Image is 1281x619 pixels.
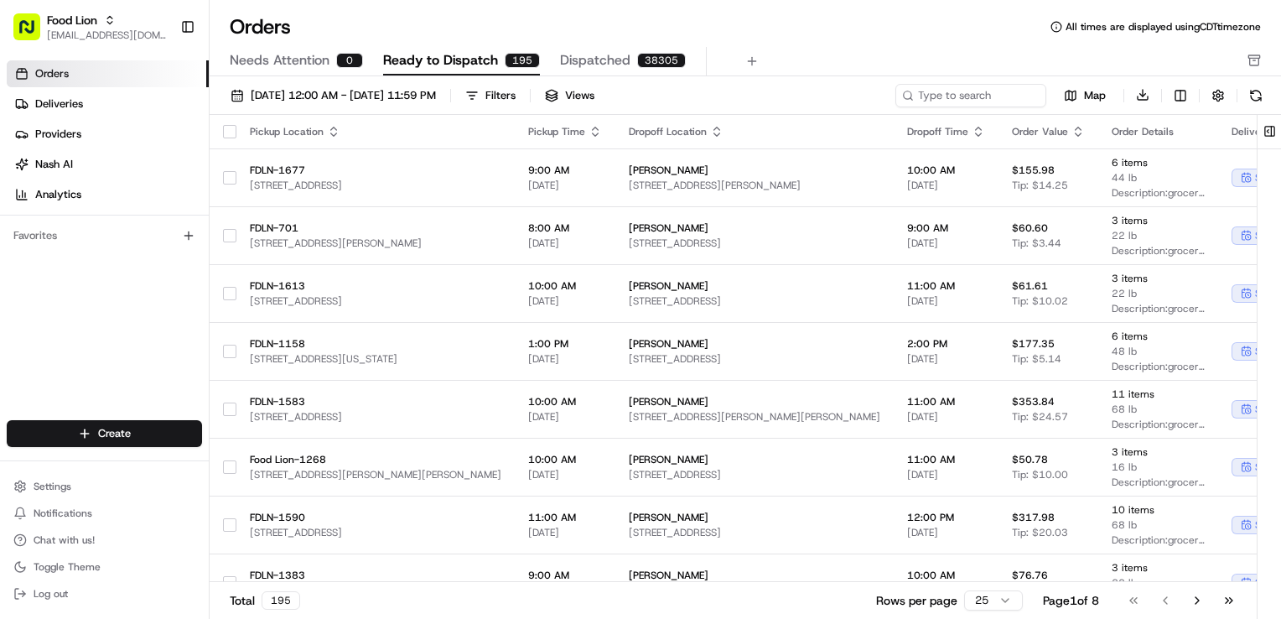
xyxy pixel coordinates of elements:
[1112,244,1205,257] span: Description: grocery bags
[629,164,880,177] span: [PERSON_NAME]
[250,125,501,138] div: Pickup Location
[528,410,602,424] span: [DATE]
[7,555,202,579] button: Toggle Theme
[1112,229,1205,242] span: 22 lb
[1112,330,1205,343] span: 6 items
[907,526,985,539] span: [DATE]
[528,569,602,582] span: 9:00 AM
[528,221,602,235] span: 8:00 AM
[1112,518,1205,532] span: 68 lb
[250,237,501,250] span: [STREET_ADDRESS][PERSON_NAME]
[1112,503,1205,517] span: 10 items
[1112,561,1205,575] span: 3 items
[907,337,985,351] span: 2:00 PM
[250,279,501,293] span: FDLN-1613
[7,420,202,447] button: Create
[34,507,92,520] span: Notifications
[250,410,501,424] span: [STREET_ADDRESS]
[907,237,985,250] span: [DATE]
[250,569,501,582] span: FDLN-1383
[1112,272,1205,285] span: 3 items
[7,528,202,552] button: Chat with us!
[629,237,880,250] span: [STREET_ADDRESS]
[1112,171,1205,185] span: 44 lb
[458,84,523,107] button: Filters
[1112,125,1205,138] div: Order Details
[528,526,602,539] span: [DATE]
[895,84,1046,107] input: Type to search
[34,560,101,574] span: Toggle Theme
[1012,179,1068,192] span: Tip: $14.25
[1012,352,1061,366] span: Tip: $5.14
[250,453,501,466] span: Food Lion-1268
[1112,533,1205,547] span: Description: grocery bags
[629,410,880,424] span: [STREET_ADDRESS][PERSON_NAME][PERSON_NAME]
[7,7,174,47] button: Food Lion[EMAIL_ADDRESS][DOMAIN_NAME]
[907,352,985,366] span: [DATE]
[1012,511,1055,524] span: $317.98
[35,96,83,112] span: Deliveries
[629,279,880,293] span: [PERSON_NAME]
[1012,526,1068,539] span: Tip: $20.03
[1043,592,1099,609] div: Page 1 of 8
[629,395,880,408] span: [PERSON_NAME]
[907,221,985,235] span: 9:00 AM
[230,13,291,40] h1: Orders
[485,88,516,103] div: Filters
[1012,468,1068,481] span: Tip: $10.00
[528,279,602,293] span: 10:00 AM
[907,569,985,582] span: 10:00 AM
[7,60,209,87] a: Orders
[629,337,880,351] span: [PERSON_NAME]
[907,125,985,138] div: Dropoff Time
[1012,221,1048,235] span: $60.60
[7,181,209,208] a: Analytics
[47,12,97,29] button: Food Lion
[7,582,202,606] button: Log out
[1012,337,1055,351] span: $177.35
[1012,279,1048,293] span: $61.61
[1012,569,1048,582] span: $76.76
[528,511,602,524] span: 11:00 AM
[907,179,985,192] span: [DATE]
[1012,294,1068,308] span: Tip: $10.02
[637,53,686,68] div: 38305
[1112,576,1205,590] span: 22 lb
[1053,86,1117,106] button: Map
[1012,164,1055,177] span: $155.98
[1112,214,1205,227] span: 3 items
[907,468,985,481] span: [DATE]
[629,511,880,524] span: [PERSON_NAME]
[383,50,498,70] span: Ready to Dispatch
[907,164,985,177] span: 10:00 AM
[876,592,957,609] p: Rows per page
[1244,84,1268,107] button: Refresh
[7,475,202,498] button: Settings
[250,221,501,235] span: FDLN-701
[7,151,209,178] a: Nash AI
[35,187,81,202] span: Analytics
[907,453,985,466] span: 11:00 AM
[1012,237,1061,250] span: Tip: $3.44
[528,179,602,192] span: [DATE]
[7,222,202,249] div: Favorites
[1012,395,1055,408] span: $353.84
[1112,460,1205,474] span: 16 lb
[1066,20,1261,34] span: All times are displayed using CDT timezone
[47,29,167,42] button: [EMAIL_ADDRESS][DOMAIN_NAME]
[907,395,985,408] span: 11:00 AM
[98,426,131,441] span: Create
[629,453,880,466] span: [PERSON_NAME]
[250,352,501,366] span: [STREET_ADDRESS][US_STATE]
[34,587,68,601] span: Log out
[528,453,602,466] span: 10:00 AM
[907,294,985,308] span: [DATE]
[528,337,602,351] span: 1:00 PM
[250,511,501,524] span: FDLN-1590
[537,84,602,107] button: Views
[1112,302,1205,315] span: Description: grocery bags
[629,294,880,308] span: [STREET_ADDRESS]
[907,511,985,524] span: 12:00 PM
[528,395,602,408] span: 10:00 AM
